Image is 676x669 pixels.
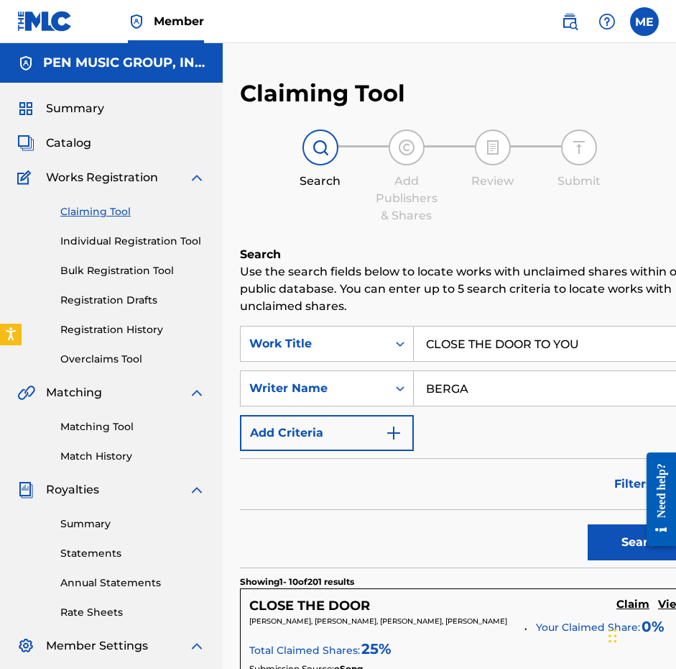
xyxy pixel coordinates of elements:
span: Your Claimed Share: [536,620,640,635]
span: Royalties [46,481,99,499]
div: Add Publishers & Shares [371,173,443,224]
a: Registration Drafts [60,293,205,308]
span: Catalog [46,135,91,152]
h5: PEN MUSIC GROUP, INC. [43,55,205,71]
span: 25 % [361,638,392,660]
a: Claiming Tool [60,204,205,219]
img: expand [188,637,205,655]
span: [PERSON_NAME], [PERSON_NAME], [PERSON_NAME], [PERSON_NAME] [249,616,507,626]
div: Work Title [249,335,379,352]
span: Summary [46,100,104,117]
div: Writer Name [249,380,379,397]
span: Member Settings [46,637,148,655]
a: Summary [60,516,205,532]
div: Drag [608,614,617,657]
a: CatalogCatalog [17,135,91,152]
img: step indicator icon for Add Publishers & Shares [398,139,415,156]
img: expand [188,481,205,499]
iframe: Chat Widget [604,600,676,669]
a: Public Search [555,7,584,36]
a: Matching Tool [60,419,205,434]
img: step indicator icon for Search [312,139,329,156]
span: Total Claimed Shares: [249,644,360,657]
img: Royalties [17,481,34,499]
img: Accounts [17,55,34,72]
span: Works Registration [46,169,158,186]
h2: Claiming Tool [240,79,405,108]
div: Help [593,7,621,36]
p: Showing 1 - 10 of 201 results [240,575,354,588]
a: Overclaims Tool [60,352,205,367]
span: Matching [46,384,102,401]
button: Add Criteria [240,415,414,451]
img: expand [188,169,205,186]
div: Submit [543,173,615,190]
img: Catalog [17,135,34,152]
a: Bulk Registration Tool [60,263,205,278]
img: expand [188,384,205,401]
iframe: Resource Center [636,440,676,559]
h5: CLOSE THE DOOR [249,598,370,614]
a: Statements [60,546,205,561]
a: Individual Registration Tool [60,234,205,249]
div: Review [457,173,529,190]
img: Works Registration [17,169,36,186]
img: search [561,13,578,30]
a: SummarySummary [17,100,104,117]
a: Registration History [60,322,205,337]
a: Annual Statements [60,575,205,591]
img: step indicator icon for Submit [570,139,588,156]
img: Matching [17,384,35,401]
img: Member Settings [17,637,34,655]
img: MLC Logo [17,11,73,32]
a: Match History [60,449,205,464]
div: Search [284,173,356,190]
h5: Claim [616,598,649,611]
img: 9d2ae6d4665cec9f34b9.svg [385,424,402,442]
span: Member [154,13,204,29]
img: Summary [17,100,34,117]
img: step indicator icon for Review [484,139,501,156]
span: Filters ( 0 ) [614,475,672,493]
img: Top Rightsholder [128,13,145,30]
a: Rate Sheets [60,605,205,620]
img: help [598,13,616,30]
div: User Menu [630,7,659,36]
